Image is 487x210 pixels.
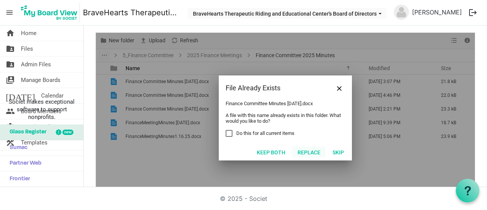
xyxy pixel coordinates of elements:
a: [PERSON_NAME] [409,5,465,20]
span: Admin Files [21,57,51,72]
img: no-profile-picture.svg [394,5,409,20]
button: Close [334,82,345,94]
span: Files [21,41,33,56]
span: home [6,26,15,41]
span: Do this for all current items [236,130,294,137]
div: new [62,130,73,135]
span: switch_account [6,72,15,88]
button: Skip [328,147,349,157]
span: Societ makes exceptional software to support nonprofits. [3,98,80,121]
span: Sumac [6,140,27,155]
button: BraveHearts Therapeutic Riding and Educational Center's Board of Directors dropdownbutton [188,8,387,19]
div: Finance Committee Minutes [DATE].docx [219,101,352,144]
a: BraveHearts Therapeutic Riding and Educational Center's Board of Directors [83,5,180,20]
span: folder_shared [6,57,15,72]
a: My Board View Logo [19,3,83,22]
span: Calendar [41,88,64,103]
a: © 2025 - Societ [220,195,267,202]
div: A file with this name already exists in this folder. What would you like to do? [226,106,345,130]
div: File Already Exists [226,82,321,94]
img: My Board View Logo [19,3,80,22]
span: folder_shared [6,41,15,56]
button: Replace [293,147,325,157]
button: logout [465,5,481,21]
span: Glass Register [6,125,46,140]
span: Frontier [6,172,30,187]
span: Partner Web [6,156,41,171]
button: Keep both [252,147,290,157]
span: [DATE] [6,88,35,103]
span: Manage Boards [21,72,60,88]
span: menu [2,5,17,20]
span: Home [21,26,37,41]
